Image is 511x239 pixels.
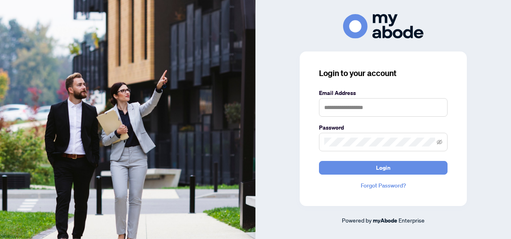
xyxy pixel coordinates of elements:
label: Email Address [319,89,448,97]
span: Powered by [342,216,372,224]
a: myAbode [373,216,397,225]
span: eye-invisible [437,139,442,145]
label: Password [319,123,448,132]
h3: Login to your account [319,68,448,79]
span: Login [376,161,390,174]
button: Login [319,161,448,175]
img: ma-logo [343,14,423,39]
span: Enterprise [399,216,425,224]
a: Forgot Password? [319,181,448,190]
